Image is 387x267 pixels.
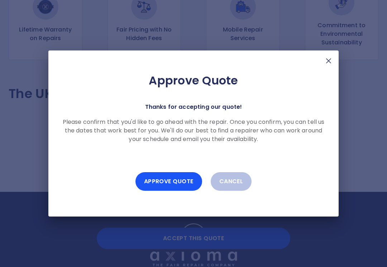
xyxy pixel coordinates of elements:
[145,102,242,112] p: Thanks for accepting our quote!
[211,172,252,191] button: Cancel
[324,57,333,65] img: X Mark
[60,73,327,88] h2: Approve Quote
[135,172,202,191] button: Approve Quote
[60,118,327,144] p: Please confirm that you'd like to go ahead with the repair. Once you confirm, you can tell us the...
